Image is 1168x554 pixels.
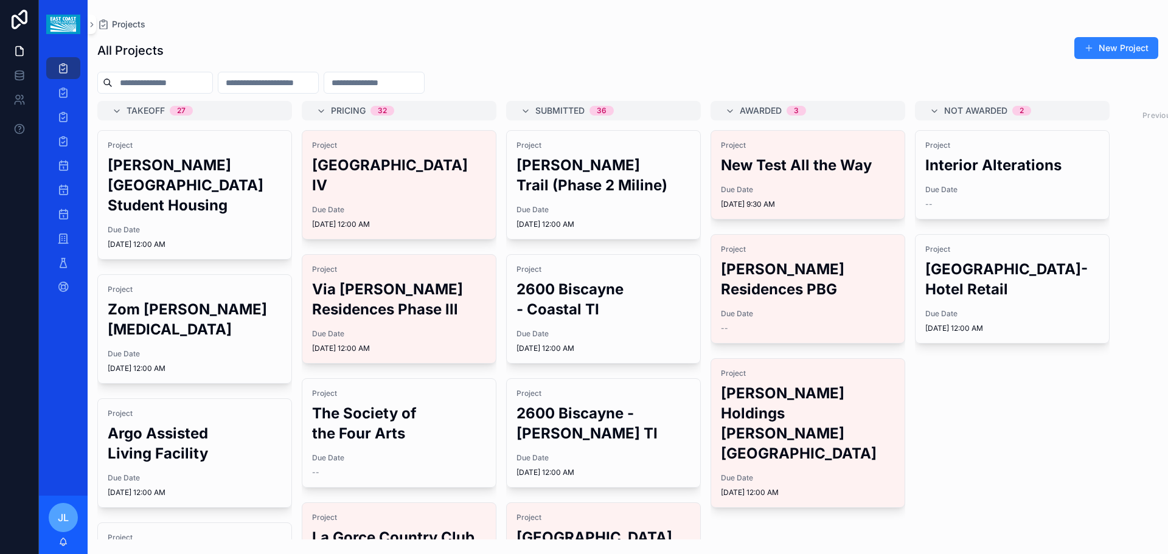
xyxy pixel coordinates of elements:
span: Project [721,244,895,254]
h2: [PERSON_NAME] Residences PBG [721,259,895,299]
div: 2 [1020,106,1024,116]
span: Due Date [721,309,895,319]
span: Project [721,369,895,378]
a: Project[PERSON_NAME] Trail (Phase 2 Miline)Due Date[DATE] 12:00 AM [506,130,701,240]
div: 3 [794,106,799,116]
h2: Zom [PERSON_NAME][MEDICAL_DATA] [108,299,282,339]
h2: 2600 Biscayne - [PERSON_NAME] TI [516,403,690,443]
a: Projects [97,18,145,30]
span: -- [721,324,728,333]
span: Due Date [721,473,895,483]
span: Submitted [535,105,585,117]
span: Takeoff [127,105,165,117]
span: Due Date [108,349,282,359]
a: Project2600 Biscayne - [PERSON_NAME] TIDue Date[DATE] 12:00 AM [506,378,701,488]
span: Project [108,285,282,294]
h2: [PERSON_NAME] Holdings [PERSON_NAME][GEOGRAPHIC_DATA] [721,383,895,463]
a: ProjectNew Test All the WayDue Date[DATE] 9:30 AM [711,130,905,220]
span: Due Date [516,453,690,463]
a: Project[PERSON_NAME][GEOGRAPHIC_DATA] Student HousingDue Date[DATE] 12:00 AM [97,130,292,260]
span: Projects [112,18,145,30]
a: ProjectZom [PERSON_NAME][MEDICAL_DATA]Due Date[DATE] 12:00 AM [97,274,292,384]
span: -- [312,468,319,477]
span: [DATE] 12:00 AM [925,324,1099,333]
span: [DATE] 12:00 AM [312,220,486,229]
span: [DATE] 12:00 AM [516,344,690,353]
h2: Argo Assisted Living Facility [108,423,282,463]
div: 27 [177,106,186,116]
h2: New Test All the Way [721,155,895,175]
span: Due Date [721,185,895,195]
span: [DATE] 12:00 AM [108,488,282,497]
span: Project [108,409,282,418]
a: ProjectThe Society of the Four ArtsDue Date-- [302,378,496,488]
h2: [GEOGRAPHIC_DATA] [516,527,690,547]
span: JL [58,510,69,525]
span: Due Date [108,473,282,483]
h1: All Projects [97,42,164,59]
a: ProjectInterior AlterationsDue Date-- [915,130,1110,220]
span: Project [312,265,486,274]
a: Project2600 Biscayne - Coastal TIDue Date[DATE] 12:00 AM [506,254,701,364]
a: Project[GEOGRAPHIC_DATA] IVDue Date[DATE] 12:00 AM [302,130,496,240]
h2: La Gorce Country Club [312,527,486,547]
h2: [GEOGRAPHIC_DATA] IV [312,155,486,195]
span: [DATE] 12:00 AM [516,220,690,229]
span: Project [925,244,1099,254]
span: Due Date [312,329,486,339]
span: Project [108,140,282,150]
span: Project [108,533,282,542]
h2: Via [PERSON_NAME] Residences Phase lll [312,279,486,319]
span: -- [925,199,933,209]
a: Project[GEOGRAPHIC_DATA]- Hotel RetailDue Date[DATE] 12:00 AM [915,234,1110,344]
span: Project [312,389,486,398]
span: Due Date [925,309,1099,319]
span: [DATE] 12:00 AM [721,488,895,497]
span: [DATE] 9:30 AM [721,199,895,209]
h2: [PERSON_NAME] Trail (Phase 2 Miline) [516,155,690,195]
span: [DATE] 12:00 AM [516,468,690,477]
span: Project [721,140,895,150]
h2: The Society of the Four Arts [312,403,486,443]
h2: Interior Alterations [925,155,1099,175]
a: Project[PERSON_NAME] Residences PBGDue Date-- [711,234,905,344]
div: 36 [597,106,607,116]
a: ProjectArgo Assisted Living FacilityDue Date[DATE] 12:00 AM [97,398,292,508]
span: Due Date [108,225,282,235]
span: Project [516,389,690,398]
span: Awarded [740,105,782,117]
span: Project [312,513,486,522]
span: [DATE] 12:00 AM [312,344,486,353]
span: Due Date [516,329,690,339]
img: App logo [46,15,80,34]
a: Project[PERSON_NAME] Holdings [PERSON_NAME][GEOGRAPHIC_DATA]Due Date[DATE] 12:00 AM [711,358,905,508]
span: Not Awarded [944,105,1007,117]
button: New Project [1074,37,1158,59]
span: Project [516,265,690,274]
span: [DATE] 12:00 AM [108,364,282,373]
h2: 2600 Biscayne - Coastal TI [516,279,690,319]
span: [DATE] 12:00 AM [108,240,282,249]
div: 32 [378,106,387,116]
span: Project [312,140,486,150]
span: Project [925,140,1099,150]
span: Due Date [312,453,486,463]
span: Project [516,140,690,150]
h2: [GEOGRAPHIC_DATA]- Hotel Retail [925,259,1099,299]
h2: [PERSON_NAME][GEOGRAPHIC_DATA] Student Housing [108,155,282,215]
span: Pricing [331,105,366,117]
a: ProjectVia [PERSON_NAME] Residences Phase lllDue Date[DATE] 12:00 AM [302,254,496,364]
span: Project [516,513,690,522]
span: Due Date [516,205,690,215]
div: scrollable content [39,49,88,314]
span: Due Date [925,185,1099,195]
span: Due Date [312,205,486,215]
